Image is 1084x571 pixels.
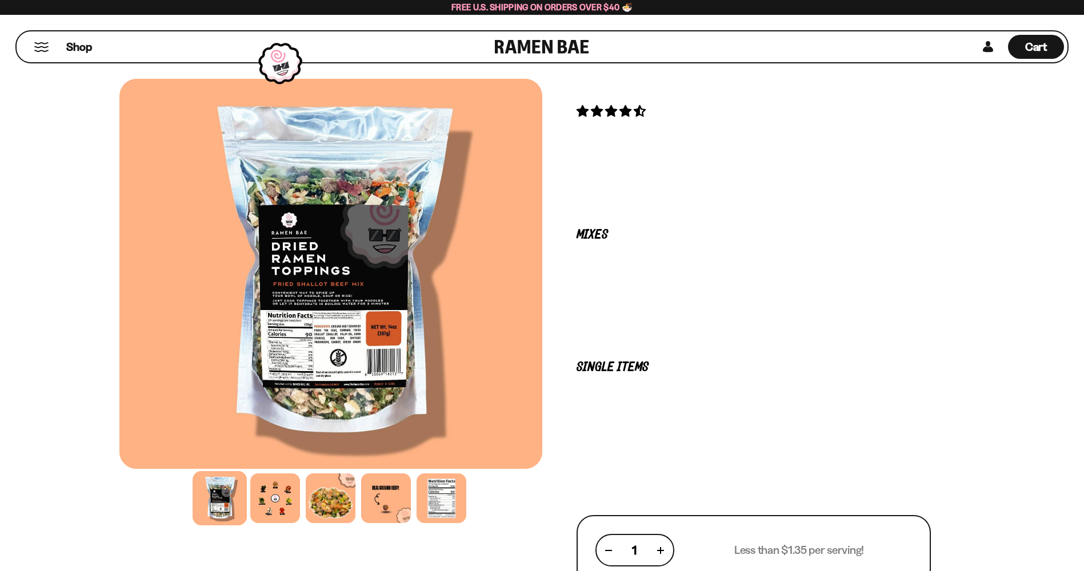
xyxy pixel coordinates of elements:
[577,362,931,373] p: Single Items
[34,42,49,52] button: Mobile Menu Trigger
[734,543,864,557] p: Less than $1.35 per serving!
[451,2,633,13] span: Free U.S. Shipping on Orders over $40 🍜
[577,230,931,240] p: Mixes
[1025,40,1047,54] span: Cart
[1008,31,1064,62] a: Cart
[66,35,92,59] a: Shop
[66,39,92,55] span: Shop
[632,543,637,557] span: 1
[577,104,648,118] span: 4.62 stars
